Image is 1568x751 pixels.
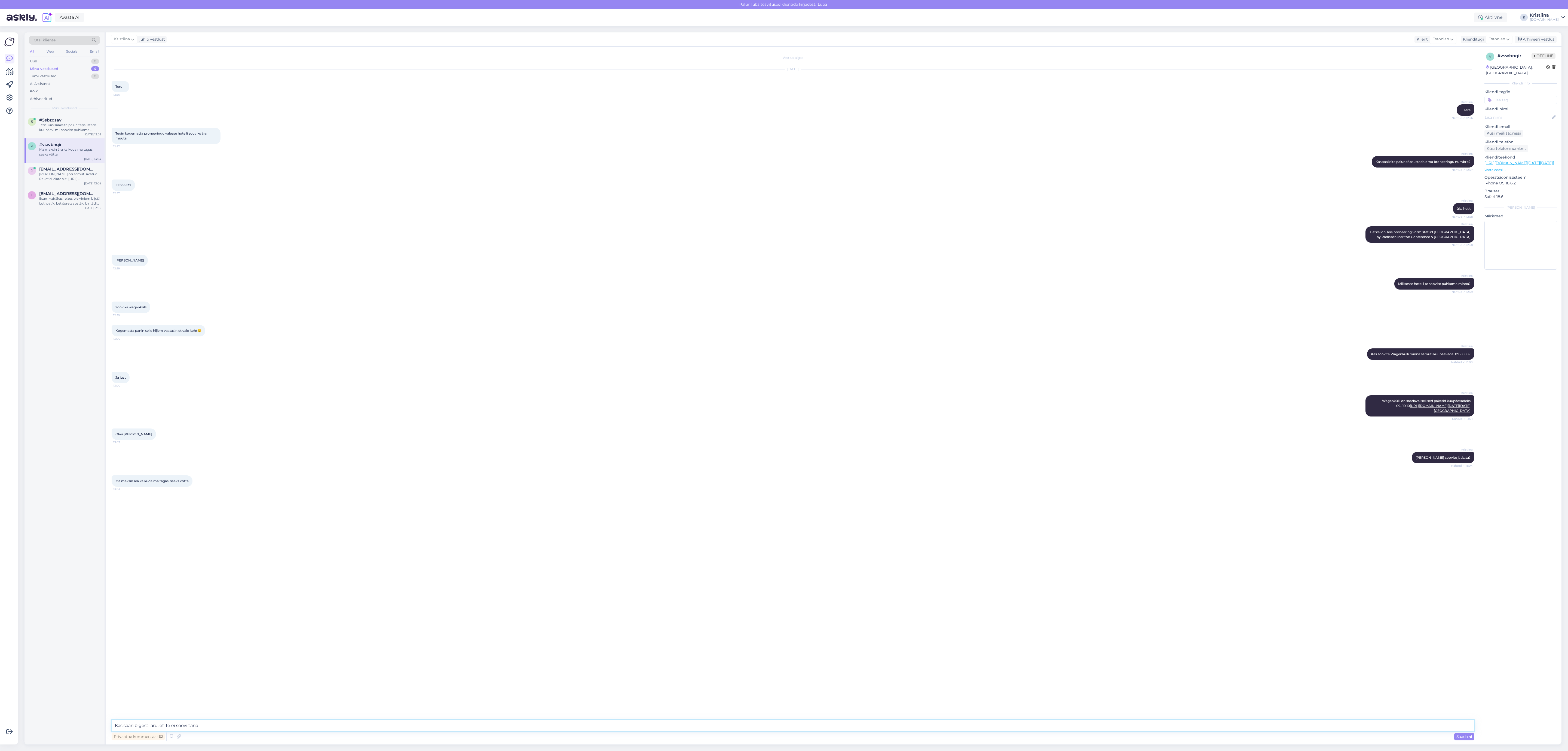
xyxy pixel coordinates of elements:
span: Tere [1464,108,1471,112]
div: Email [89,48,100,55]
div: Arhiveeritud [30,96,52,102]
div: Minu vestlused [30,66,58,72]
span: 13:00 [113,337,134,341]
div: Klienditugi [1461,37,1484,42]
div: 0 [91,59,99,64]
img: Askly Logo [4,37,15,47]
span: Wagenkülli on saadaval sellised paketid kuupäevadeks 09.-10.10 [1382,399,1471,413]
span: Kristiina [1452,152,1473,156]
span: Estonian [1432,36,1449,42]
span: Nähtud ✓ 12:58 [1452,215,1473,219]
span: Offline [1532,53,1555,59]
span: Kristiina [1452,391,1473,395]
p: iPhone OS 18.6.2 [1484,180,1557,186]
span: 13:03 [113,440,134,444]
span: Nähtud ✓ 13:01 [1452,417,1473,421]
span: Nähtud ✓ 12:58 [1452,243,1473,247]
p: Safari 18.6 [1484,194,1557,200]
div: 0 [91,74,99,79]
span: Kristiina [1452,274,1473,278]
div: Privaatne kommentaar [112,733,165,740]
div: [DATE] 13:02 [84,206,101,210]
div: Socials [65,48,78,55]
p: Kliendi tag'id [1484,89,1557,95]
p: Kliendi email [1484,124,1557,130]
span: Okei [PERSON_NAME] [115,432,152,436]
span: 13:00 [113,384,134,388]
input: Lisa tag [1484,96,1557,104]
div: Uus [30,59,37,64]
div: [DATE] 13:05 [84,132,101,136]
div: [PERSON_NAME] [1484,205,1557,210]
a: Avasta AI [55,13,84,22]
span: Nähtud ✓ 12:57 [1452,168,1473,172]
span: Minu vestlused [52,106,77,111]
span: Luba [816,2,829,7]
img: explore-ai [41,12,53,23]
span: Kas saaksite palun täpsustada oma broneeringu numbrit? [1376,160,1471,164]
div: [DOMAIN_NAME] [1530,17,1559,22]
span: Kristiina [1452,448,1473,452]
span: 12:57 [113,191,134,195]
div: [DATE] 13:04 [84,157,101,161]
div: Kõik [30,89,38,94]
div: Klient [1414,37,1428,42]
span: Kristiina [1452,199,1473,203]
div: Vestlus algas [112,55,1474,60]
span: 12:56 [113,93,134,97]
p: Klienditeekond [1484,154,1557,160]
span: 5 [31,120,33,124]
span: Nähtud ✓ 13:00 [1451,360,1473,364]
span: Nähtud ✓ 12:56 [1452,116,1473,120]
span: Ma maksin ära ka kuda ma tagasi saaks võtta [115,479,189,483]
div: [PERSON_NAME] on samuti avatud. Paketid leiate siit: [URL][DOMAIN_NAME][DATE][DATE][GEOGRAPHIC_DATA] [39,172,101,181]
div: Ma maksin ära ka kuda ma tagasi saaks võtta [39,147,101,157]
div: K [1520,14,1528,21]
div: All [29,48,35,55]
span: j [31,169,33,173]
div: AI Assistent [30,81,50,87]
span: v [31,144,33,148]
div: # vswbnqir [1497,53,1532,59]
span: Kristiina [1452,100,1473,104]
span: 13:04 [113,487,134,491]
span: Kristiina [114,36,130,42]
span: Estonian [1489,36,1505,42]
span: EE335532 [115,183,131,187]
div: [GEOGRAPHIC_DATA], [GEOGRAPHIC_DATA] [1486,65,1546,76]
div: Arhiveeri vestlus [1515,36,1557,43]
div: Kliendi info [1484,81,1557,86]
span: Millisesse hotelli te soovite puhkama minna? [1398,282,1471,286]
div: Tere. Kas saaksite palun täpsustada kuupäevi mil soovite puhkama minna? [39,123,101,132]
span: [PERSON_NAME] soovite jätkata? [1416,455,1471,460]
span: Ja just [115,375,126,379]
span: Nähtud ✓ 12:59 [1452,290,1473,294]
p: Brauser [1484,188,1557,194]
div: Web [45,48,55,55]
span: v [1489,54,1491,59]
span: Kristiina [1452,222,1473,226]
div: Tiimi vestlused [30,74,57,79]
div: Kristiina [1530,13,1559,17]
div: Küsi telefoninumbrit [1484,145,1528,152]
span: 12:59 [113,266,134,270]
span: Sooviks wagenkülli [115,305,146,309]
span: julilka@inbox.lv [39,167,96,172]
a: Kristiina[DOMAIN_NAME] [1530,13,1565,22]
span: Saada [1456,734,1472,739]
div: Esam vairākas reizes pie viņiem bijuši. Ļoti patīk, bet šoreiz apstākļibir tādi kādi ir.... [39,196,101,206]
p: Vaata edasi ... [1484,168,1557,172]
span: üks hetk [1457,206,1471,211]
span: [PERSON_NAME] [115,258,144,262]
span: #5sbzosav [39,118,62,123]
p: Märkmed [1484,213,1557,219]
p: Kliendi telefon [1484,139,1557,145]
div: Küsi meiliaadressi [1484,130,1523,137]
span: Kas soovite Wagenkülli minna samuti kuupäevadel 09.-10.10? [1371,352,1471,356]
span: Kogematta panin selle hiljem vaatasin et vale koht😊 [115,329,201,333]
p: Operatsioonisüsteem [1484,175,1557,180]
span: Nähtud ✓ 13:04 [1451,464,1473,468]
div: 4 [91,66,99,72]
div: Aktiivne [1474,13,1507,22]
a: [URL][DOMAIN_NAME][DATE][DATE][GEOGRAPHIC_DATA] [1410,404,1471,413]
